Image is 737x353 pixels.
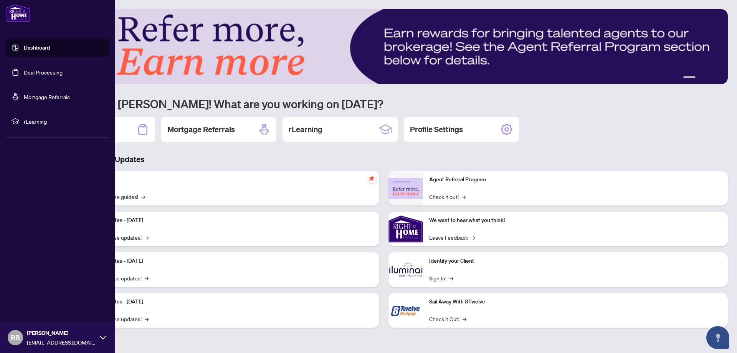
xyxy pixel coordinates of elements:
p: Platform Updates - [DATE] [81,216,373,225]
button: 5 [717,76,720,80]
p: Sail Away With 8Twelve [429,298,722,306]
span: → [462,192,466,201]
img: We want to hear what you think! [388,212,423,246]
img: Slide 0 [40,9,728,84]
a: Check it Out!→ [429,315,466,323]
a: Dashboard [24,44,50,51]
button: 3 [705,76,708,80]
img: logo [6,4,30,22]
button: 4 [711,76,714,80]
button: 2 [699,76,702,80]
img: Sail Away With 8Twelve [388,293,423,328]
a: Check it out!→ [429,192,466,201]
span: → [145,233,149,242]
h2: Mortgage Referrals [167,124,235,135]
a: Deal Processing [24,69,63,76]
button: 1 [683,76,696,80]
h3: Brokerage & Industry Updates [40,154,728,165]
span: → [471,233,475,242]
a: Sign In!→ [429,274,453,282]
p: Platform Updates - [DATE] [81,257,373,265]
a: Leave Feedback→ [429,233,475,242]
h2: Profile Settings [410,124,463,135]
p: Identify your Client [429,257,722,265]
h1: Welcome back [PERSON_NAME]! What are you working on [DATE]? [40,96,728,111]
img: Identify your Client [388,252,423,287]
span: [EMAIL_ADDRESS][DOMAIN_NAME] [27,338,96,346]
p: Self-Help [81,176,373,184]
p: Agent Referral Program [429,176,722,184]
span: → [449,274,453,282]
span: → [463,315,466,323]
h2: rLearning [289,124,322,135]
span: BB [11,332,20,343]
img: Agent Referral Program [388,178,423,199]
span: [PERSON_NAME] [27,329,96,337]
span: rLearning [24,117,104,126]
p: We want to hear what you think! [429,216,722,225]
span: → [145,274,149,282]
span: → [145,315,149,323]
span: → [141,192,145,201]
a: Mortgage Referrals [24,93,70,100]
button: Open asap [706,326,729,349]
p: Platform Updates - [DATE] [81,298,373,306]
span: pushpin [367,174,376,183]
